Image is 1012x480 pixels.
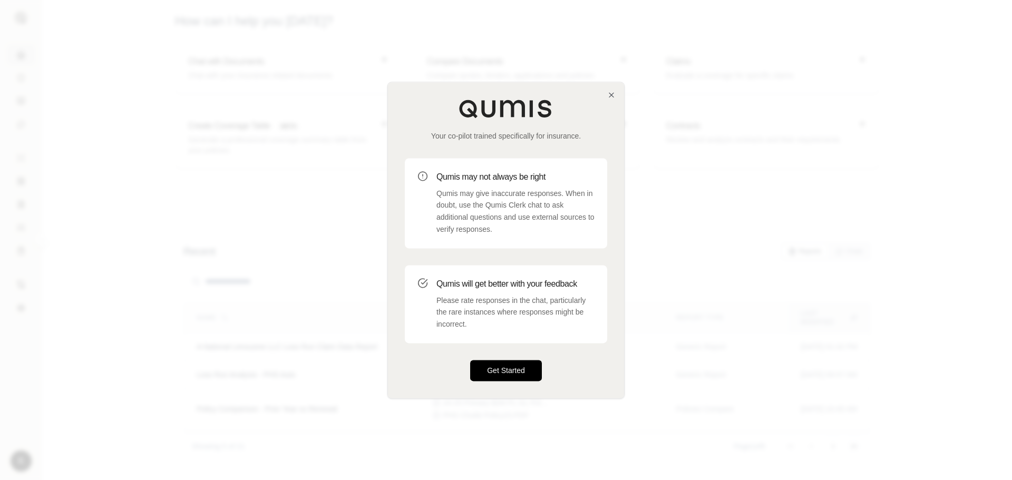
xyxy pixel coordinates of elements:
p: Your co-pilot trained specifically for insurance. [405,131,607,141]
p: Qumis may give inaccurate responses. When in doubt, use the Qumis Clerk chat to ask additional qu... [436,188,595,236]
img: Qumis Logo [459,99,553,118]
h3: Qumis will get better with your feedback [436,278,595,290]
h3: Qumis may not always be right [436,171,595,183]
p: Please rate responses in the chat, particularly the rare instances where responses might be incor... [436,295,595,330]
button: Get Started [470,360,542,381]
